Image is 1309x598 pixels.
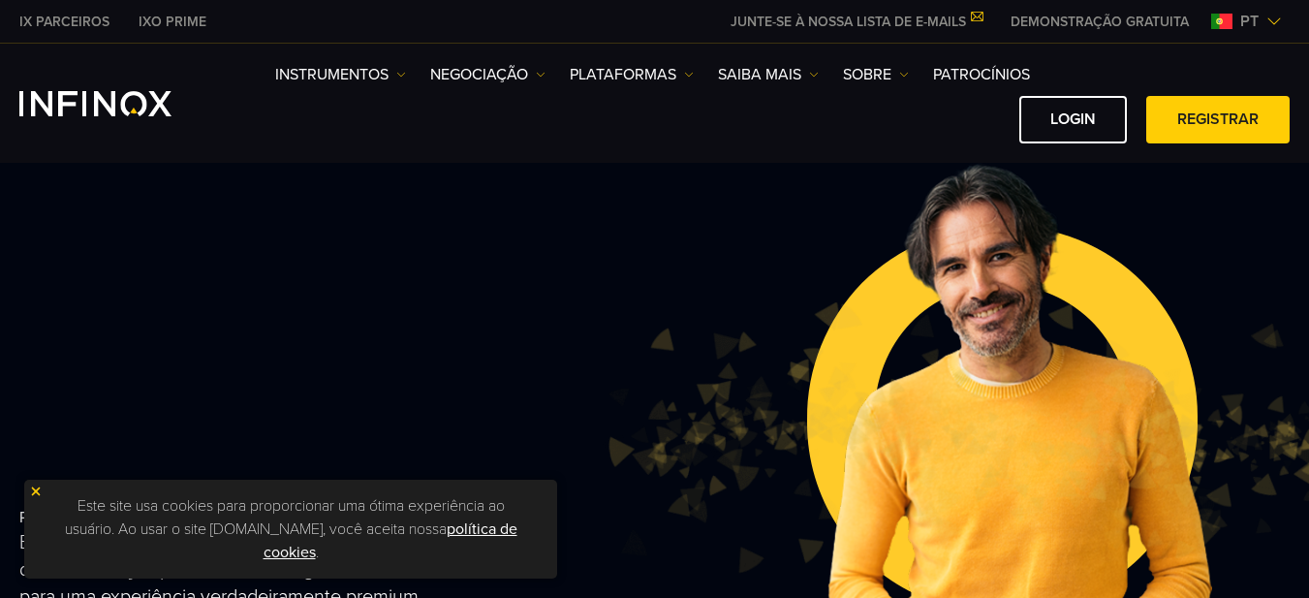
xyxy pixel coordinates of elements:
a: Saiba mais [718,63,819,86]
a: INFINOX MENU [996,12,1203,32]
a: NEGOCIAÇÃO [430,63,545,86]
img: yellow close icon [29,485,43,498]
a: INFINOX [5,12,124,32]
span: pt [1232,10,1266,33]
a: Patrocínios [933,63,1030,86]
a: Login [1019,96,1127,143]
a: SOBRE [843,63,909,86]
p: Este site usa cookies para proporcionar uma ótima experiência ao usuário. Ao usar o site [DOMAIN_... [34,489,547,569]
a: INFINOX Logo [19,91,217,116]
a: INFINOX [124,12,221,32]
a: PLATAFORMAS [570,63,694,86]
a: JUNTE-SE À NOSSA LISTA DE E-MAILS [716,14,996,30]
a: Instrumentos [275,63,406,86]
a: Registrar [1146,96,1290,143]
